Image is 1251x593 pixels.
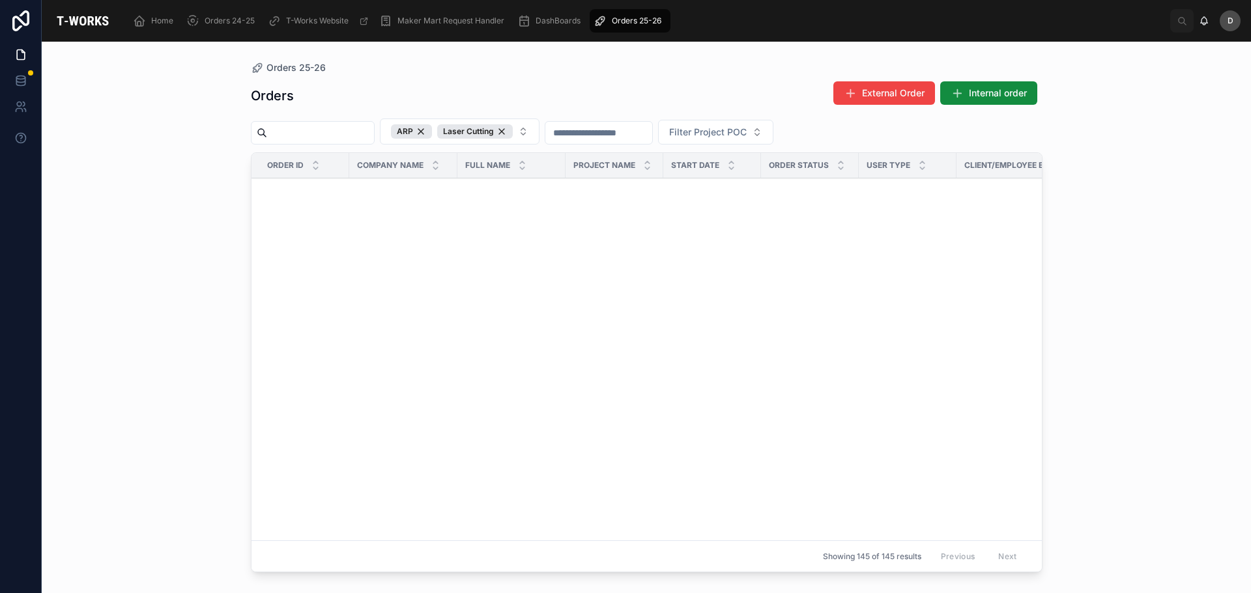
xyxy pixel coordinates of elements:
[513,9,590,33] a: DashBoards
[205,16,255,26] span: Orders 24-25
[251,61,326,74] a: Orders 25-26
[833,81,935,105] button: External Order
[391,124,432,139] button: Unselect ARP
[536,16,581,26] span: DashBoards
[397,16,504,26] span: Maker Mart Request Handler
[264,9,375,33] a: T-Works Website
[266,61,326,74] span: Orders 25-26
[375,9,513,33] a: Maker Mart Request Handler
[769,160,829,171] span: Order Status
[380,118,539,145] button: Select Button
[129,9,182,33] a: Home
[437,124,513,139] button: Unselect LASER_CUTTING
[590,9,670,33] a: Orders 25-26
[867,160,910,171] span: User Type
[267,160,304,171] span: Order ID
[465,160,510,171] span: Full Name
[151,16,173,26] span: Home
[182,9,264,33] a: Orders 24-25
[437,124,513,139] div: Laser Cutting
[658,120,773,145] button: Select Button
[573,160,635,171] span: Project Name
[1228,16,1233,26] span: D
[124,7,1170,35] div: scrollable content
[286,16,349,26] span: T-Works Website
[969,87,1027,100] span: Internal order
[823,551,921,562] span: Showing 145 of 145 results
[862,87,925,100] span: External Order
[940,81,1037,105] button: Internal order
[357,160,424,171] span: Company Name
[669,126,747,139] span: Filter Project POC
[964,160,1063,171] span: Client/Employee Email
[612,16,661,26] span: Orders 25-26
[52,10,113,31] img: App logo
[391,124,432,139] div: ARP
[671,160,719,171] span: Start Date
[251,87,294,105] h1: Orders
